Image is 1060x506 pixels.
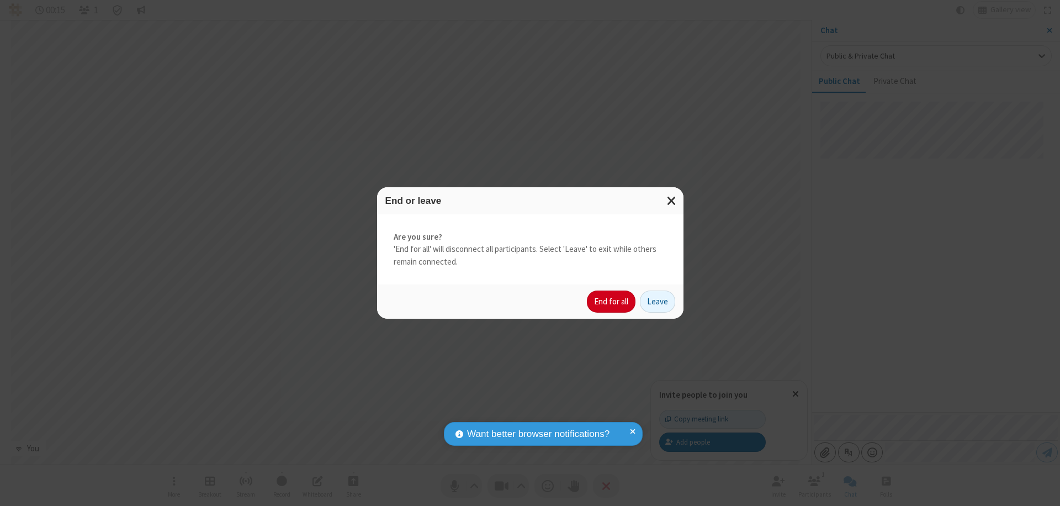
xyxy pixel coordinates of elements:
strong: Are you sure? [394,231,667,244]
button: End for all [587,291,635,313]
button: Close modal [660,187,683,214]
button: Leave [640,291,675,313]
div: 'End for all' will disconnect all participants. Select 'Leave' to exit while others remain connec... [377,214,683,285]
span: Want better browser notifications? [467,427,609,441]
h3: End or leave [385,196,675,206]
